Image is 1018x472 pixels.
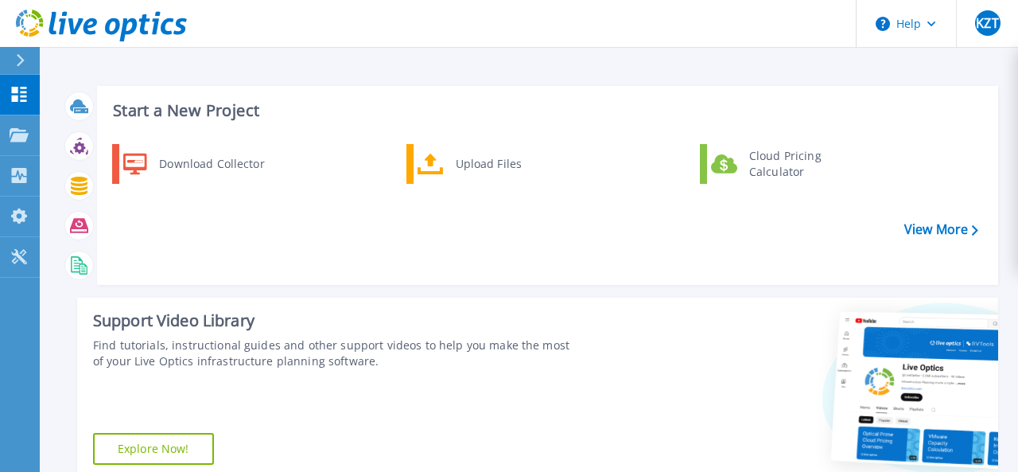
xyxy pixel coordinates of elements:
[151,148,271,180] div: Download Collector
[448,148,565,180] div: Upload Files
[741,148,859,180] div: Cloud Pricing Calculator
[113,102,977,119] h3: Start a New Project
[976,17,998,29] span: KZT
[904,222,978,237] a: View More
[93,310,572,331] div: Support Video Library
[700,144,863,184] a: Cloud Pricing Calculator
[93,337,572,369] div: Find tutorials, instructional guides and other support videos to help you make the most of your L...
[93,433,214,465] a: Explore Now!
[406,144,569,184] a: Upload Files
[112,144,275,184] a: Download Collector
